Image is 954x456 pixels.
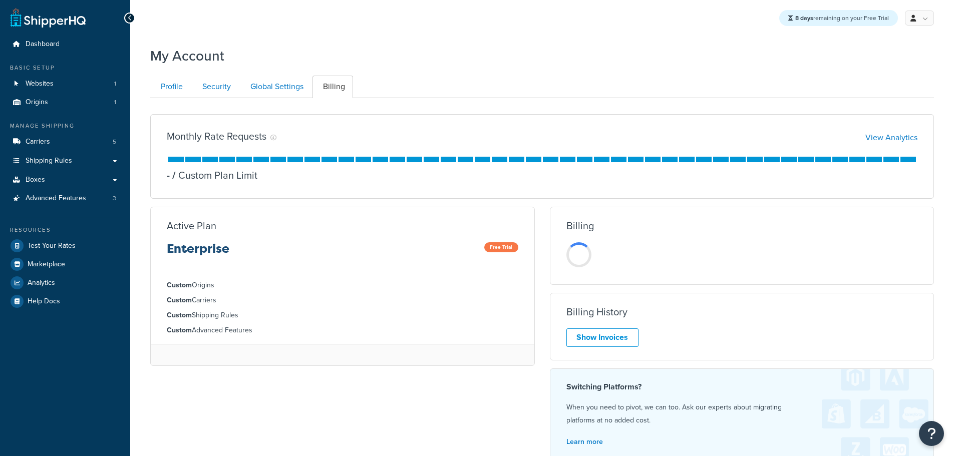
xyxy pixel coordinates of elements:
li: Advanced Features [167,325,518,336]
span: 1 [114,98,116,107]
span: Marketplace [28,260,65,269]
a: Billing [312,76,353,98]
a: Advanced Features 3 [8,189,123,208]
a: Websites 1 [8,75,123,93]
a: Show Invoices [566,328,639,347]
h1: My Account [150,46,224,66]
span: Advanced Features [26,194,86,203]
h3: Active Plan [167,220,216,231]
span: Help Docs [28,297,60,306]
p: When you need to pivot, we can too. Ask our experts about migrating platforms at no added cost. [566,401,918,427]
button: Open Resource Center [919,421,944,446]
strong: Custom [167,325,192,335]
a: Carriers 5 [8,133,123,151]
a: Profile [150,76,191,98]
a: Test Your Rates [8,237,123,255]
a: ShipperHQ Home [11,8,86,28]
p: - [167,168,170,182]
a: Help Docs [8,292,123,310]
strong: Custom [167,295,192,305]
div: Manage Shipping [8,122,123,130]
span: Test Your Rates [28,242,76,250]
li: Origins [8,93,123,112]
a: Marketplace [8,255,123,273]
span: 3 [113,194,116,203]
a: Learn more [566,436,603,447]
a: Analytics [8,274,123,292]
span: Carriers [26,138,50,146]
div: Basic Setup [8,64,123,72]
span: 5 [113,138,116,146]
span: Analytics [28,279,55,287]
h3: Enterprise [167,242,229,263]
span: Origins [26,98,48,107]
span: Websites [26,80,54,88]
p: Custom Plan Limit [170,168,257,182]
li: Carriers [167,295,518,306]
span: Free Trial [484,242,518,252]
a: Origins 1 [8,93,123,112]
a: Boxes [8,171,123,189]
a: Global Settings [240,76,311,98]
strong: Custom [167,280,192,290]
strong: Custom [167,310,192,320]
li: Origins [167,280,518,291]
a: Security [192,76,239,98]
div: Resources [8,226,123,234]
h4: Switching Platforms? [566,381,918,393]
span: Boxes [26,176,45,184]
li: Advanced Features [8,189,123,208]
h3: Billing [566,220,594,231]
li: Carriers [8,133,123,151]
span: 1 [114,80,116,88]
span: Dashboard [26,40,60,49]
span: Shipping Rules [26,157,72,165]
li: Websites [8,75,123,93]
div: remaining on your Free Trial [779,10,898,26]
strong: 8 days [795,14,813,23]
li: Shipping Rules [167,310,518,321]
a: Shipping Rules [8,152,123,170]
a: Dashboard [8,35,123,54]
a: View Analytics [865,132,917,143]
span: / [172,168,176,183]
h3: Monthly Rate Requests [167,131,266,142]
h3: Billing History [566,306,627,317]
